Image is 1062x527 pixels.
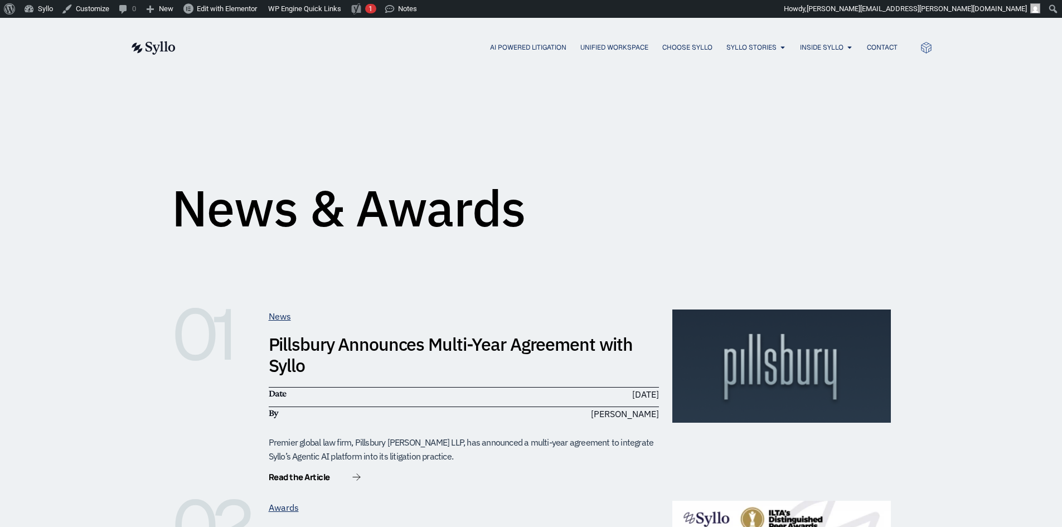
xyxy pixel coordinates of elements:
img: pillsbury [672,310,891,423]
h6: Date [269,388,458,400]
time: [DATE] [632,389,659,400]
a: Awards [269,502,299,513]
span: [PERSON_NAME] [591,407,659,420]
a: Pillsbury Announces Multi-Year Agreement with Syllo [269,332,633,377]
a: Read the Article [269,473,361,484]
a: Contact [867,42,898,52]
div: Premier global law firm, Pillsbury [PERSON_NAME] LLP, has announced a multi-year agreement to int... [269,436,659,463]
a: AI Powered Litigation [490,42,566,52]
a: Syllo Stories [726,42,777,52]
h6: By [269,407,458,419]
a: News [269,311,291,322]
h6: 01 [172,310,255,360]
span: 1 [368,4,372,13]
img: syllo [130,41,176,55]
a: Choose Syllo [662,42,712,52]
h1: News & Awards [172,183,526,233]
nav: Menu [198,42,898,53]
span: [PERSON_NAME][EMAIL_ADDRESS][PERSON_NAME][DOMAIN_NAME] [807,4,1027,13]
a: Unified Workspace [580,42,648,52]
div: Menu Toggle [198,42,898,53]
span: Read the Article [269,473,330,481]
span: Edit with Elementor [197,4,257,13]
a: Inside Syllo [800,42,843,52]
